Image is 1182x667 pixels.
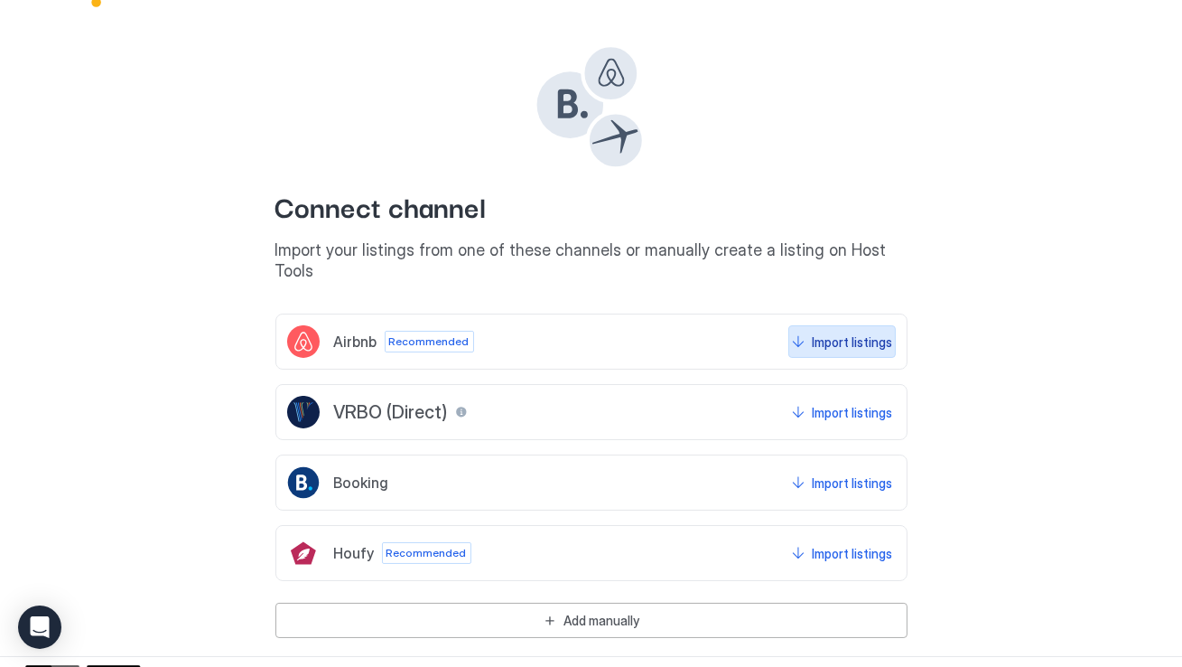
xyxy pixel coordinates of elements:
[788,466,896,499] button: Import listings
[813,544,893,563] div: Import listings
[386,545,467,561] span: Recommended
[275,603,907,638] button: Add manually
[788,537,896,569] button: Import listings
[275,185,907,226] span: Connect channel
[788,325,896,358] button: Import listings
[334,474,389,492] span: Booking
[389,333,470,350] span: Recommended
[788,396,896,428] button: Import listings
[334,333,377,351] span: Airbnb
[813,403,893,422] div: Import listings
[334,544,375,562] span: Houfy
[18,606,61,649] div: Open Intercom Messenger
[275,240,907,281] span: Import your listings from one of these channels or manually create a listing on Host Tools
[813,474,893,493] div: Import listings
[334,401,448,424] span: VRBO (Direct)
[564,611,640,630] div: Add manually
[813,333,893,352] div: Import listings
